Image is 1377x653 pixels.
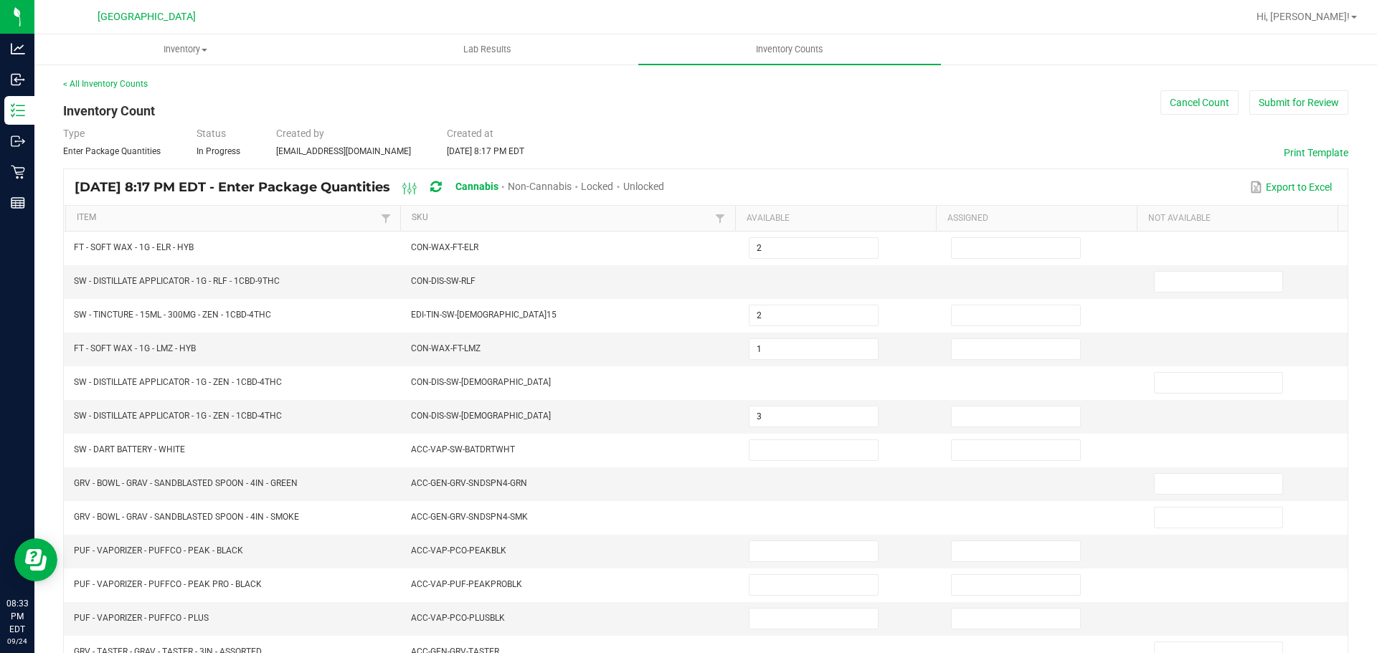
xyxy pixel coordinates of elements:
[1284,146,1348,160] button: Print Template
[74,579,262,589] span: PUF - VAPORIZER - PUFFCO - PEAK PRO - BLACK
[74,613,209,623] span: PUF - VAPORIZER - PUFFCO - PLUS
[711,209,729,227] a: Filter
[411,579,522,589] span: ACC-VAP-PUF-PEAKPROBLK
[447,128,493,139] span: Created at
[74,377,282,387] span: SW - DISTILLATE APPLICATOR - 1G - ZEN - 1CBD-4THC
[447,146,524,156] span: [DATE] 8:17 PM EDT
[411,613,505,623] span: ACC-VAP-PCO-PLUSBLK
[411,343,481,353] span: CON-WAX-FT-LMZ
[74,310,271,320] span: SW - TINCTURE - 15ML - 300MG - ZEN - 1CBD-4THC
[74,242,194,252] span: FT - SOFT WAX - 1G - ELR - HYB
[74,343,196,353] span: FT - SOFT WAX - 1G - LMZ - HYB
[411,310,557,320] span: EDI-TIN-SW-[DEMOGRAPHIC_DATA]15
[936,206,1137,232] th: Assigned
[411,478,527,488] span: ACC-GEN-GRV-SNDSPN4-GRN
[63,146,161,156] span: Enter Package Quantities
[197,146,240,156] span: In Progress
[14,538,57,581] iframe: Resource center
[1249,90,1348,115] button: Submit for Review
[581,181,613,192] span: Locked
[444,43,531,56] span: Lab Results
[11,134,25,148] inline-svg: Outbound
[411,242,478,252] span: CON-WAX-FT-ELR
[737,43,843,56] span: Inventory Counts
[276,128,324,139] span: Created by
[638,34,940,65] a: Inventory Counts
[6,597,28,636] p: 08:33 PM EDT
[508,181,572,192] span: Non-Cannabis
[74,276,280,286] span: SW - DISTILLATE APPLICATOR - 1G - RLF - 1CBD-9THC
[411,276,475,286] span: CON-DIS-SW-RLF
[63,103,155,118] span: Inventory Count
[411,411,551,421] span: CON-DIS-SW-[DEMOGRAPHIC_DATA]
[75,174,675,201] div: [DATE] 8:17 PM EDT - Enter Package Quantities
[735,206,936,232] th: Available
[1257,11,1350,22] span: Hi, [PERSON_NAME]!
[411,444,515,454] span: ACC-VAP-SW-BATDRTWHT
[411,377,551,387] span: CON-DIS-SW-[DEMOGRAPHIC_DATA]
[34,34,336,65] a: Inventory
[276,146,411,156] span: [EMAIL_ADDRESS][DOMAIN_NAME]
[11,72,25,87] inline-svg: Inbound
[11,103,25,118] inline-svg: Inventory
[1246,175,1335,199] button: Export to Excel
[63,79,148,89] a: < All Inventory Counts
[412,212,711,224] a: SKUSortable
[11,196,25,210] inline-svg: Reports
[623,181,664,192] span: Unlocked
[74,444,185,454] span: SW - DART BATTERY - WHITE
[74,545,243,556] span: PUF - VAPORIZER - PUFFCO - PEAK - BLACK
[1137,206,1338,232] th: Not Available
[74,512,299,522] span: GRV - BOWL - GRAV - SANDBLASTED SPOON - 4IN - SMOKE
[74,478,298,488] span: GRV - BOWL - GRAV - SANDBLASTED SPOON - 4IN - GREEN
[11,165,25,179] inline-svg: Retail
[336,34,638,65] a: Lab Results
[6,636,28,647] p: 09/24
[1160,90,1239,115] button: Cancel Count
[74,411,282,421] span: SW - DISTILLATE APPLICATOR - 1G - ZEN - 1CBD-4THC
[63,128,85,139] span: Type
[77,212,377,224] a: ItemSortable
[35,43,336,56] span: Inventory
[197,128,226,139] span: Status
[377,209,394,227] a: Filter
[98,11,196,23] span: [GEOGRAPHIC_DATA]
[411,545,506,556] span: ACC-VAP-PCO-PEAKBLK
[11,42,25,56] inline-svg: Analytics
[455,181,498,192] span: Cannabis
[411,512,528,522] span: ACC-GEN-GRV-SNDSPN4-SMK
